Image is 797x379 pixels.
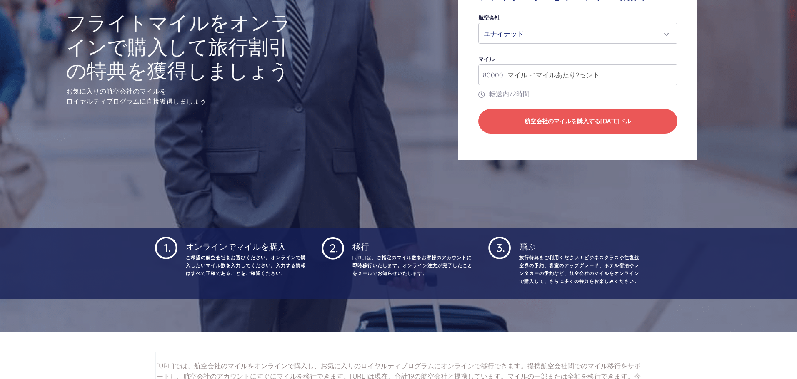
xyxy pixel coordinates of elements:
font: マイル - 1マイルあたり2セント [507,71,600,79]
font: フライトマイルをオンラインで購入して旅行割引の特典を獲得しましょう [66,10,291,83]
font: ご希望の航空会社をお選びください。オンラインで購入したいマイル数を入力してください。入力する情報はすべて正確であることをご確認ください。 [186,255,306,276]
font: [DATE]ドル [600,117,631,125]
font: 旅行特典をご利用ください！ビジネスクラスや往復航空券の予約、客室のアップグレード、ホテル宿泊やレンタカーの予約など、航空会社のマイルをオンラインで購入して、さらに多くの特典をお楽しみください。 [519,255,639,284]
font: ロイヤルティプログラムに直接獲得しましょう [66,97,206,105]
img: 1 [488,235,511,259]
font: 転送内 [489,89,509,98]
font: お気に入りの航空会社のマイルを [66,87,166,95]
font: 航空会社 [478,14,500,21]
font: 移行 [352,241,369,252]
font: [URL]は、ご指定のマイル数をお客様のアカウントに即時移行いたします。オンライン注文が完了したことをメールでお知らせいたします。 [352,255,472,276]
font: 航空会社のマイルを購入する [525,117,600,125]
img: 1 [155,235,177,259]
div: ユナイテッド [484,26,667,42]
font: 72時間 [509,89,530,98]
button: ユナイテッド [478,23,677,44]
font: オンラインでマイルを購入 [186,241,286,252]
font: 飛ぶ [519,241,536,252]
button: 航空会社のマイルを購入する[DATE]ドル [478,109,677,134]
img: 1 [322,235,344,260]
font: マイル [478,56,495,62]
